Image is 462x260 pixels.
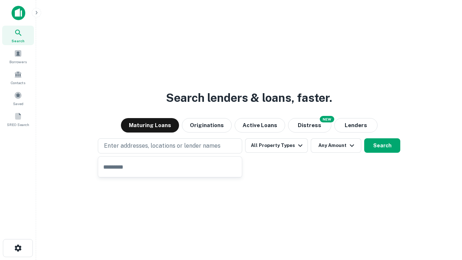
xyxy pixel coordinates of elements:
a: SREO Search [2,109,34,129]
a: Contacts [2,68,34,87]
button: Search distressed loans with lien and other non-mortgage details. [288,118,331,133]
span: Saved [13,101,23,107]
a: Search [2,26,34,45]
span: SREO Search [7,122,29,127]
button: Any Amount [311,138,361,153]
h3: Search lenders & loans, faster. [166,89,332,107]
span: Borrowers [9,59,27,65]
span: Search [12,38,25,44]
button: Originations [182,118,232,133]
button: Lenders [334,118,378,133]
button: All Property Types [245,138,308,153]
iframe: Chat Widget [426,202,462,237]
div: NEW [320,116,334,122]
button: Maturing Loans [121,118,179,133]
span: Contacts [11,80,25,86]
a: Saved [2,88,34,108]
a: Borrowers [2,47,34,66]
button: Enter addresses, locations or lender names [98,138,242,153]
button: Active Loans [235,118,285,133]
img: capitalize-icon.png [12,6,25,20]
p: Enter addresses, locations or lender names [104,142,221,150]
button: Search [364,138,400,153]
